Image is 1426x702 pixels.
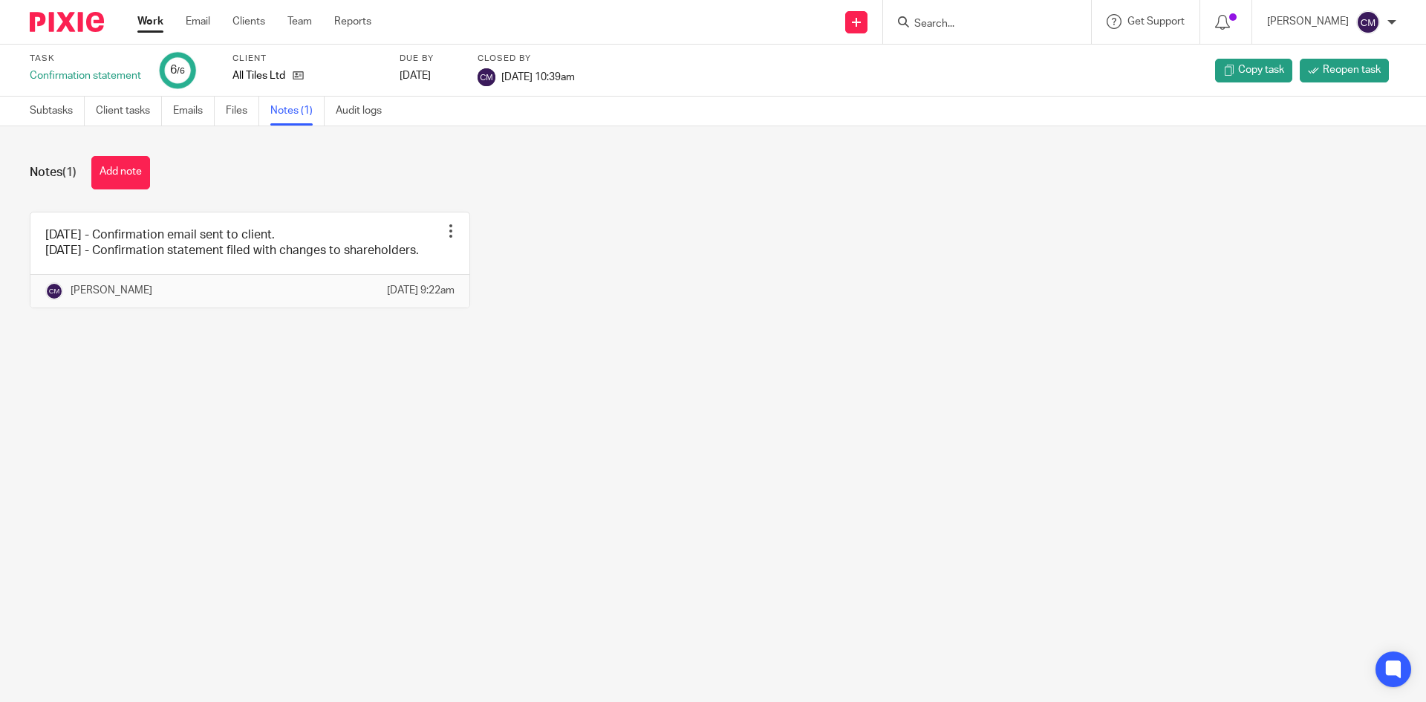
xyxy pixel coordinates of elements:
[137,14,163,29] a: Work
[1127,16,1185,27] span: Get Support
[336,97,393,126] a: Audit logs
[173,97,215,126] a: Emails
[270,97,325,126] a: Notes (1)
[1356,10,1380,34] img: svg%3E
[400,68,459,83] div: [DATE]
[30,53,141,65] label: Task
[30,68,141,83] div: Confirmation statement
[30,165,76,181] h1: Notes
[62,166,76,178] span: (1)
[30,12,104,32] img: Pixie
[1267,14,1349,29] p: [PERSON_NAME]
[91,156,150,189] button: Add note
[478,68,495,86] img: svg%3E
[226,97,259,126] a: Files
[334,14,371,29] a: Reports
[478,53,575,65] label: Closed by
[96,97,162,126] a: Client tasks
[1300,59,1389,82] a: Reopen task
[232,14,265,29] a: Clients
[501,71,575,82] span: [DATE] 10:39am
[287,14,312,29] a: Team
[30,97,85,126] a: Subtasks
[45,282,63,300] img: svg%3E
[387,283,455,298] p: [DATE] 9:22am
[71,283,152,298] p: [PERSON_NAME]
[400,53,459,65] label: Due by
[232,68,285,83] p: All Tiles Ltd
[170,62,185,79] div: 6
[186,14,210,29] a: Email
[1323,62,1381,77] span: Reopen task
[913,18,1046,31] input: Search
[1238,62,1284,77] span: Copy task
[232,53,381,65] label: Client
[177,67,185,75] small: /6
[1215,59,1292,82] a: Copy task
